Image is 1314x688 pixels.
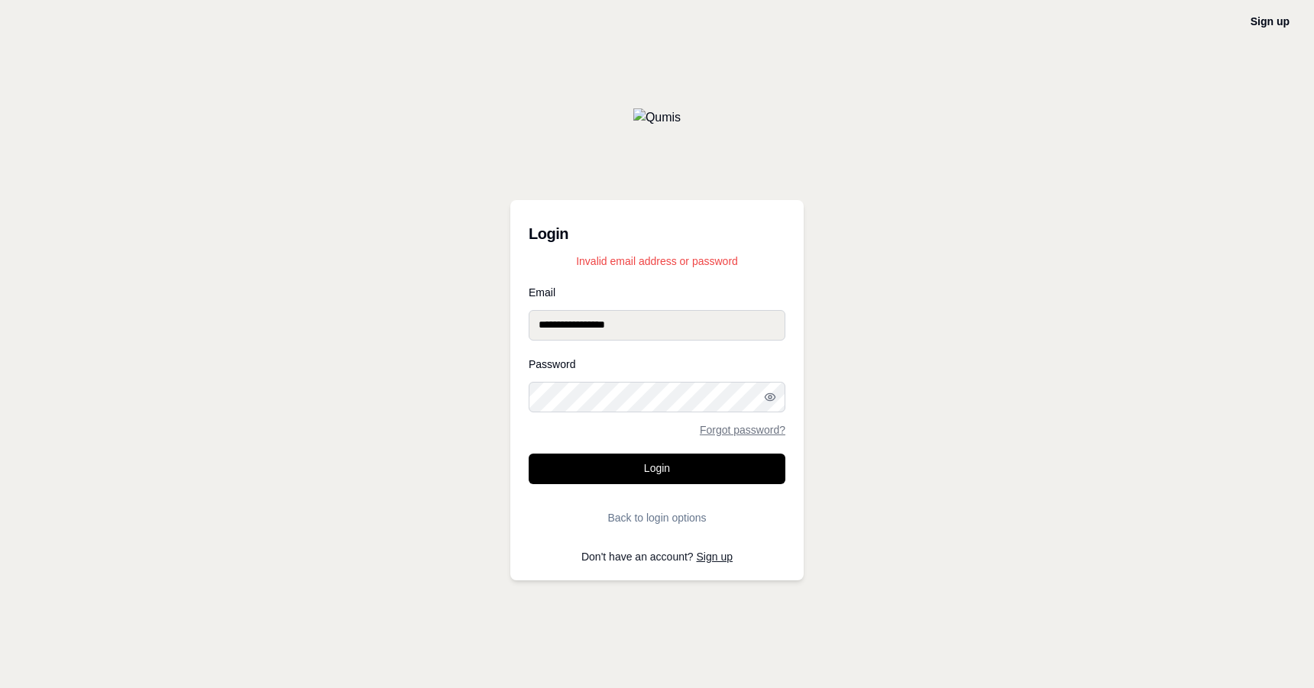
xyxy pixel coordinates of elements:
a: Forgot password? [700,425,785,435]
img: Qumis [633,108,681,127]
label: Email [529,287,785,298]
h3: Login [529,218,785,249]
button: Back to login options [529,502,785,533]
p: Don't have an account? [529,551,785,562]
a: Sign up [1251,15,1290,27]
button: Login [529,454,785,484]
label: Password [529,359,785,370]
p: Invalid email address or password [529,254,785,269]
a: Sign up [697,551,733,563]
